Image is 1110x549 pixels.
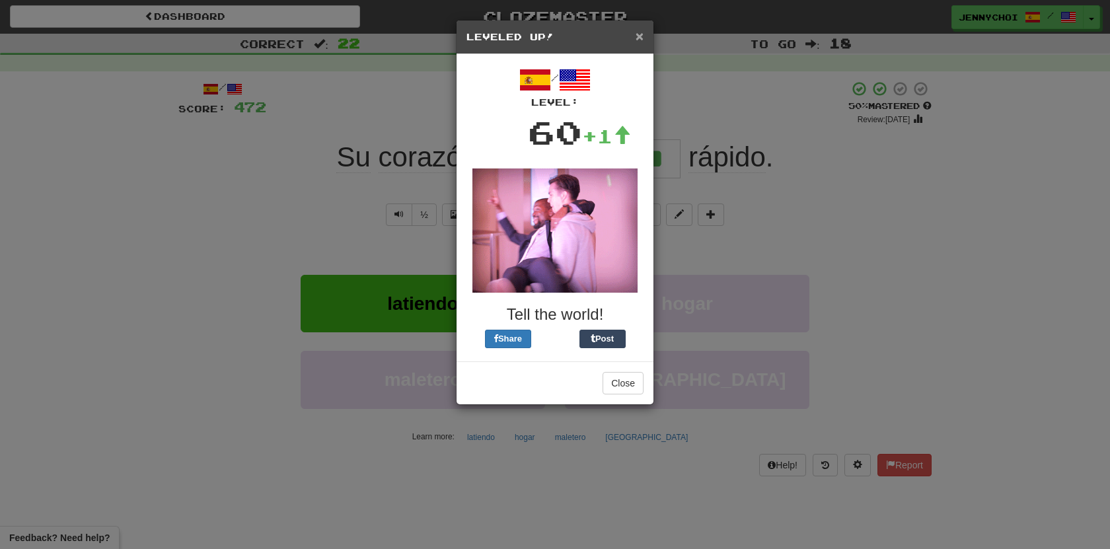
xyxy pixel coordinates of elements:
[466,306,644,323] h3: Tell the world!
[485,330,531,348] button: Share
[528,109,582,155] div: 60
[466,96,644,109] div: Level:
[582,123,631,149] div: +1
[466,64,644,109] div: /
[472,168,638,293] img: spinning-7b6715965d7e0220b69722fa66aa21efa1181b58e7b7375ebe2c5b603073e17d.gif
[531,330,579,348] iframe: X Post Button
[603,372,644,394] button: Close
[636,28,644,44] span: ×
[466,30,644,44] h5: Leveled Up!
[636,29,644,43] button: Close
[579,330,626,348] button: Post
